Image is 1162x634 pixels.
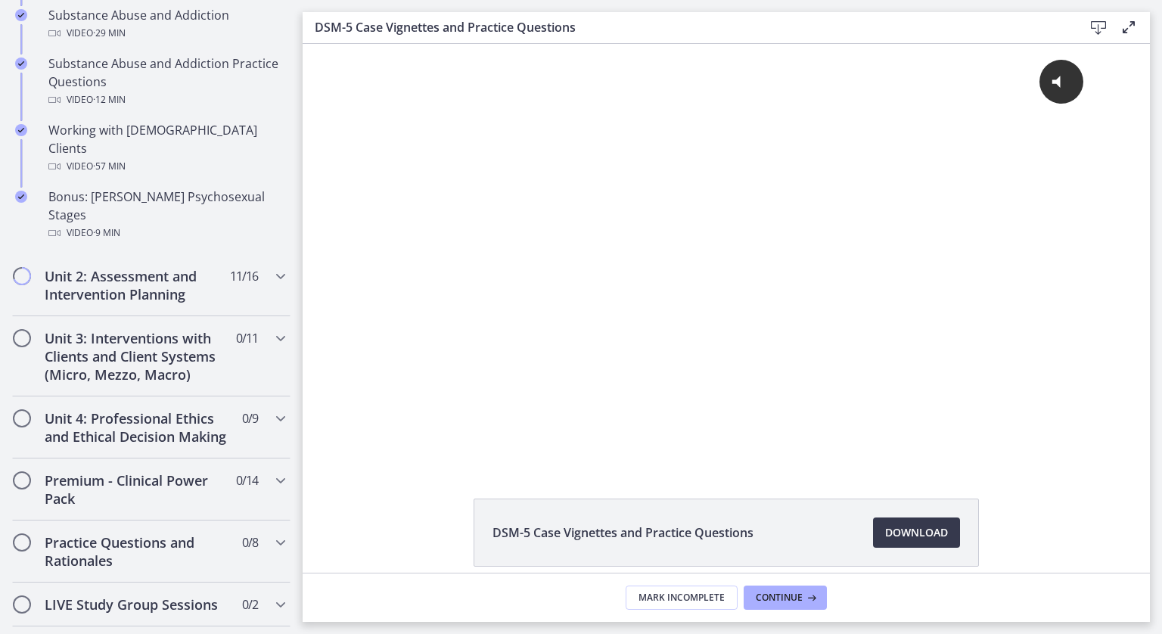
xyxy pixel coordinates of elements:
div: Bonus: [PERSON_NAME] Psychosexual Stages [48,188,284,242]
span: · 29 min [93,24,126,42]
span: 0 / 8 [242,533,258,552]
span: 0 / 14 [236,471,258,489]
a: Download [873,517,960,548]
button: Continue [744,586,827,610]
div: Substance Abuse and Addiction [48,6,284,42]
div: Working with [DEMOGRAPHIC_DATA] Clients [48,121,284,176]
h2: Practice Questions and Rationales [45,533,229,570]
span: · 12 min [93,91,126,109]
i: Completed [15,124,27,136]
h3: DSM-5 Case Vignettes and Practice Questions [315,18,1059,36]
span: DSM-5 Case Vignettes and Practice Questions [492,524,753,542]
span: 0 / 9 [242,409,258,427]
h2: Premium - Clinical Power Pack [45,471,229,508]
h2: Unit 3: Interventions with Clients and Client Systems (Micro, Mezzo, Macro) [45,329,229,384]
h2: Unit 4: Professional Ethics and Ethical Decision Making [45,409,229,446]
i: Completed [15,9,27,21]
i: Completed [15,191,27,203]
button: Mark Incomplete [626,586,738,610]
h2: Unit 2: Assessment and Intervention Planning [45,267,229,303]
span: Mark Incomplete [638,592,725,604]
div: Video [48,91,284,109]
span: 0 / 11 [236,329,258,347]
span: 11 / 16 [230,267,258,285]
div: Substance Abuse and Addiction Practice Questions [48,54,284,109]
iframe: Video Lesson [303,44,1150,464]
span: 0 / 2 [242,595,258,614]
div: Video [48,157,284,176]
span: · 9 min [93,224,120,242]
h2: LIVE Study Group Sessions [45,595,229,614]
div: Video [48,224,284,242]
span: Download [885,524,948,542]
span: Continue [756,592,803,604]
div: Video [48,24,284,42]
i: Completed [15,57,27,70]
span: · 57 min [93,157,126,176]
